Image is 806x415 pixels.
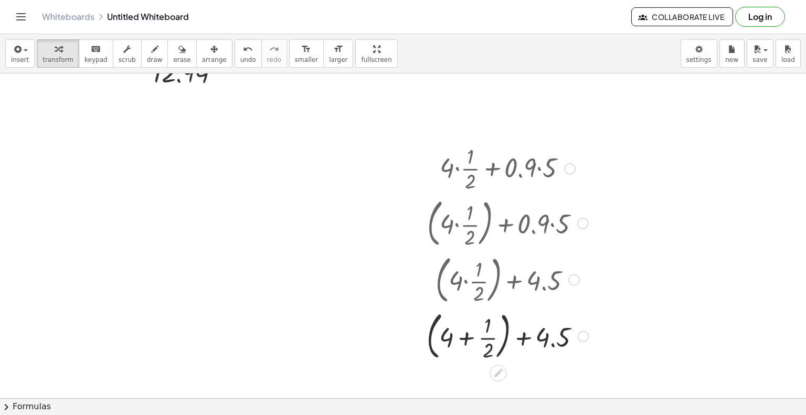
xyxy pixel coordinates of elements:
[5,39,35,68] button: insert
[301,43,311,56] i: format_size
[173,56,190,63] span: erase
[686,56,712,63] span: settings
[37,39,79,68] button: transform
[42,12,94,22] a: Whiteboards
[113,39,142,68] button: scrub
[119,56,136,63] span: scrub
[269,43,279,56] i: redo
[719,39,745,68] button: new
[13,8,29,25] button: Toggle navigation
[243,43,253,56] i: undo
[776,39,801,68] button: load
[631,7,733,26] button: Collaborate Live
[289,39,324,68] button: format_sizesmaller
[91,43,101,56] i: keyboard
[147,56,163,63] span: draw
[640,12,724,22] span: Collaborate Live
[141,39,168,68] button: draw
[490,365,507,381] div: Edit math
[735,7,785,27] button: Log in
[725,56,738,63] span: new
[747,39,773,68] button: save
[361,56,391,63] span: fullscreen
[235,39,262,68] button: undoundo
[267,56,281,63] span: redo
[240,56,256,63] span: undo
[11,56,29,63] span: insert
[355,39,397,68] button: fullscreen
[295,56,318,63] span: smaller
[781,56,795,63] span: load
[167,39,196,68] button: erase
[261,39,287,68] button: redoredo
[79,39,113,68] button: keyboardkeypad
[84,56,108,63] span: keypad
[43,56,73,63] span: transform
[323,39,353,68] button: format_sizelarger
[202,56,227,63] span: arrange
[329,56,347,63] span: larger
[681,39,717,68] button: settings
[196,39,232,68] button: arrange
[752,56,767,63] span: save
[333,43,343,56] i: format_size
